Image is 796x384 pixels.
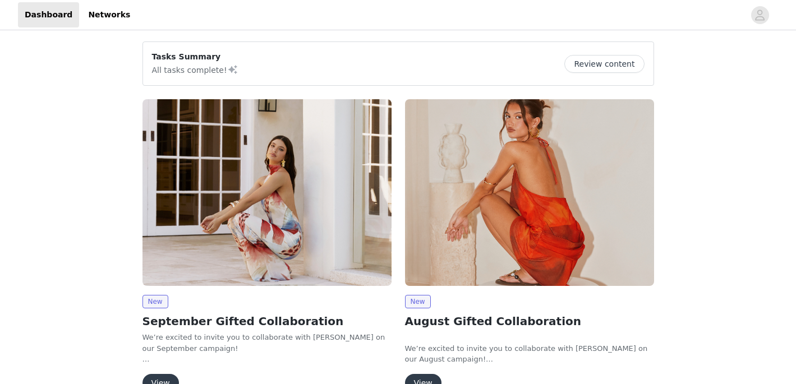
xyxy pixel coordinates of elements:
[142,99,392,286] img: Peppermayo UK
[564,55,644,73] button: Review content
[142,332,392,354] p: We’re excited to invite you to collaborate with [PERSON_NAME] on our September campaign!
[405,343,654,365] p: We’re excited to invite you to collaborate with [PERSON_NAME] on our August campaign!
[405,313,654,330] h2: August Gifted Collaboration
[81,2,137,27] a: Networks
[18,2,79,27] a: Dashboard
[142,313,392,330] h2: September Gifted Collaboration
[152,51,238,63] p: Tasks Summary
[405,295,431,308] span: New
[754,6,765,24] div: avatar
[142,295,168,308] span: New
[152,63,238,76] p: All tasks complete!
[405,99,654,286] img: Peppermayo UK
